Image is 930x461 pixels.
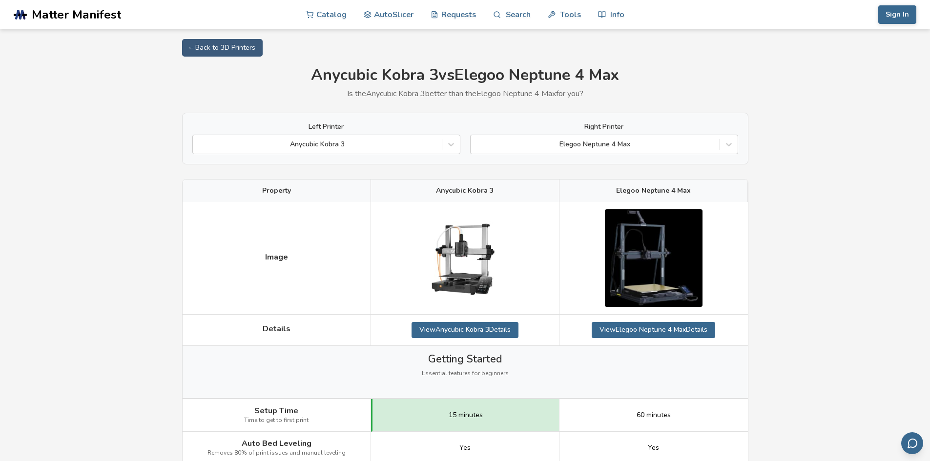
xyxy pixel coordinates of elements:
span: Auto Bed Leveling [242,439,311,448]
span: Setup Time [254,406,298,415]
span: Time to get to first print [244,417,309,424]
img: Anycubic Kobra 3 [416,209,514,307]
span: Yes [459,444,471,452]
span: Removes 80% of print issues and manual leveling [207,450,346,457]
img: Elegoo Neptune 4 Max [605,209,703,307]
a: ViewElegoo Neptune 4 MaxDetails [592,322,715,338]
label: Right Printer [470,123,738,131]
a: ViewAnycubic Kobra 3Details [412,322,518,338]
span: Image [265,253,288,261]
span: Essential features for beginners [422,370,509,377]
input: Anycubic Kobra 3 [198,140,200,148]
label: Left Printer [192,123,460,131]
h1: Anycubic Kobra 3 vs Elegoo Neptune 4 Max [182,66,748,84]
span: 60 minutes [637,411,671,419]
span: Yes [648,444,659,452]
p: Is the Anycubic Kobra 3 better than the Elegoo Neptune 4 Max for you? [182,89,748,98]
span: Getting Started [428,353,502,365]
input: Elegoo Neptune 4 Max [475,140,477,148]
span: Property [262,187,291,195]
span: Elegoo Neptune 4 Max [616,187,691,195]
a: ← Back to 3D Printers [182,39,263,57]
button: Sign In [878,5,916,24]
span: 15 minutes [449,411,483,419]
button: Send feedback via email [901,432,923,454]
span: Details [263,324,290,333]
span: Anycubic Kobra 3 [436,187,494,195]
span: Matter Manifest [32,8,121,21]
